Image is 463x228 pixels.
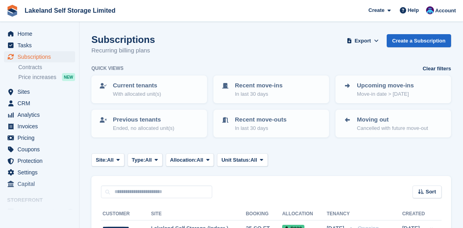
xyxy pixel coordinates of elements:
[357,115,428,124] p: Moving out
[402,208,425,220] th: Created
[336,76,450,102] a: Upcoming move-ins Move-in date > [DATE]
[357,81,414,90] p: Upcoming move-ins
[250,156,257,164] span: All
[221,156,250,164] span: Unit Status:
[4,40,75,51] a: menu
[235,81,283,90] p: Recent move-ins
[170,156,197,164] span: Allocation:
[92,110,206,137] a: Previous tenants Ended, no allocated unit(s)
[336,110,450,137] a: Moving out Cancelled with future move-out
[4,144,75,155] a: menu
[166,153,214,166] button: Allocation: All
[18,73,56,81] span: Price increases
[17,144,65,155] span: Coupons
[17,109,65,120] span: Analytics
[91,46,155,55] p: Recurring billing plans
[345,34,380,47] button: Export
[4,178,75,189] a: menu
[101,208,151,220] th: Customer
[7,196,79,204] span: Storefront
[426,6,434,14] img: David Dickson
[17,132,65,143] span: Pricing
[355,37,371,45] span: Export
[17,98,65,109] span: CRM
[4,121,75,132] a: menu
[246,208,282,220] th: Booking
[113,81,161,90] p: Current tenants
[17,51,65,62] span: Subscriptions
[17,121,65,132] span: Invoices
[6,5,18,17] img: stora-icon-8386f47178a22dfd0bd8f6a31ec36ba5ce8667c1dd55bd0f319d3a0aa187defe.svg
[113,115,174,124] p: Previous tenants
[282,208,327,220] th: Allocation
[387,34,451,47] a: Create a Subscription
[357,124,428,132] p: Cancelled with future move-out
[4,155,75,166] a: menu
[4,109,75,120] a: menu
[17,28,65,39] span: Home
[17,178,65,189] span: Capital
[62,73,75,81] div: NEW
[18,64,75,71] a: Contracts
[66,207,75,216] a: Preview store
[357,90,414,98] p: Move-in date > [DATE]
[128,153,163,166] button: Type: All
[96,156,107,164] span: Site:
[4,86,75,97] a: menu
[91,34,155,45] h1: Subscriptions
[113,124,174,132] p: Ended, no allocated unit(s)
[92,76,206,102] a: Current tenants With allocated unit(s)
[197,156,203,164] span: All
[4,28,75,39] a: menu
[91,153,124,166] button: Site: All
[4,167,75,178] a: menu
[422,65,451,73] a: Clear filters
[217,153,267,166] button: Unit Status: All
[426,188,436,196] span: Sort
[17,206,65,217] span: Booking Portal
[408,6,419,14] span: Help
[107,156,114,164] span: All
[368,6,384,14] span: Create
[4,51,75,62] a: menu
[214,110,328,137] a: Recent move-outs In last 30 days
[214,76,328,102] a: Recent move-ins In last 30 days
[435,7,456,15] span: Account
[18,73,75,81] a: Price increases NEW
[4,206,75,217] a: menu
[235,124,287,132] p: In last 30 days
[235,115,287,124] p: Recent move-outs
[4,98,75,109] a: menu
[132,156,145,164] span: Type:
[21,4,119,17] a: Lakeland Self Storage Limited
[145,156,152,164] span: All
[17,86,65,97] span: Sites
[17,167,65,178] span: Settings
[91,65,124,72] h6: Quick views
[17,40,65,51] span: Tasks
[151,208,246,220] th: Site
[17,155,65,166] span: Protection
[113,90,161,98] p: With allocated unit(s)
[235,90,283,98] p: In last 30 days
[327,208,355,220] th: Tenancy
[4,132,75,143] a: menu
